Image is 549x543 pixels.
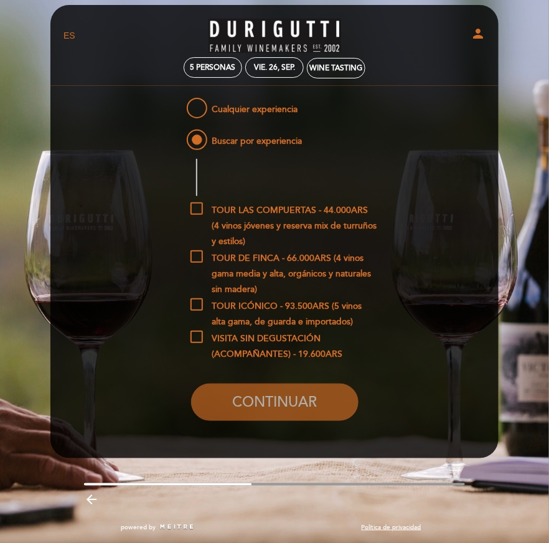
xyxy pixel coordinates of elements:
i: person [471,26,486,41]
span: TOUR ICÓNICO - 93.500ARS (5 vinos alta gama, de guarda e importados) [190,298,378,314]
span: TOUR DE FINCA - 66.000ARS (4 vinos gama media y alta, orgánicos y naturales sin madera) [190,250,378,266]
div: Wine Tasting [310,64,363,73]
span: TOUR LAS COMPUERTAS - 44.000ARS (4 vinos jóvenes y reserva mix de turruños y estilos) [190,202,378,218]
span: VISITA SIN DEGUSTACIÓN (ACOMPAÑANTES) - 19.600ARS [190,331,378,346]
i: arrow_backward [84,492,99,507]
a: Política de privacidad [362,523,421,532]
span: 5 personas [190,63,236,72]
img: MEITRE [159,524,195,531]
a: FINCA VICTORIA – TURISMO [197,19,352,53]
button: CONTINUAR [191,384,359,421]
div: vie. 26, sep. [254,63,295,72]
span: Buscar por experiencia [184,127,303,143]
a: powered by [121,523,195,532]
span: Cualquier experiencia [184,95,298,111]
button: person [471,26,486,45]
span: powered by [121,523,156,532]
